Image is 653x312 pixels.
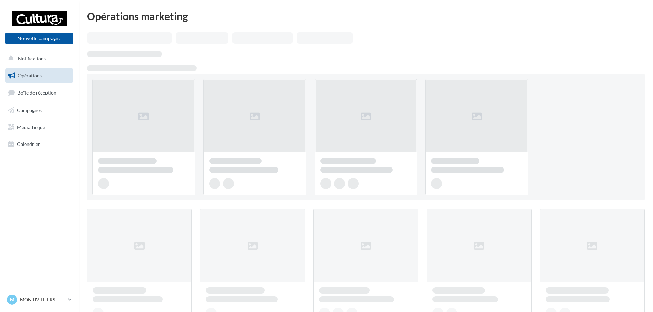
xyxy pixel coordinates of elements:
span: Boîte de réception [17,90,56,96]
a: Opérations [4,68,75,83]
a: Boîte de réception [4,85,75,100]
span: Notifications [18,55,46,61]
span: Médiathèque [17,124,45,130]
span: Campagnes [17,107,42,113]
span: Opérations [18,73,42,78]
div: Opérations marketing [87,11,645,21]
span: Calendrier [17,141,40,147]
button: Nouvelle campagne [5,33,73,44]
a: Médiathèque [4,120,75,135]
button: Notifications [4,51,72,66]
a: Campagnes [4,103,75,117]
p: MONTIVILLIERS [20,296,65,303]
a: M MONTIVILLIERS [5,293,73,306]
span: M [10,296,14,303]
a: Calendrier [4,137,75,151]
